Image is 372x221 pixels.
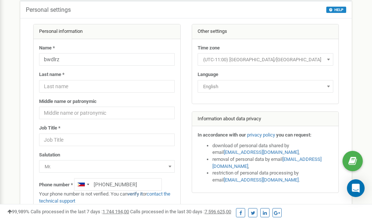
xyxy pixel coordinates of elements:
[102,209,129,214] u: 1 744 194,00
[39,191,170,204] a: contact the technical support
[200,55,331,65] span: (UTC-11:00) Pacific/Midway
[39,152,60,159] label: Salutation
[276,132,312,138] strong: you can request:
[39,182,73,189] label: Phone number *
[192,112,339,127] div: Information about data privacy
[326,7,346,13] button: HELP
[198,45,220,52] label: Time zone
[74,179,91,190] div: Telephone country code
[128,191,143,197] a: verify it
[130,209,231,214] span: Calls processed in the last 30 days :
[7,209,29,214] span: 99,989%
[205,209,231,214] u: 7 596 625,00
[198,71,218,78] label: Language
[34,24,180,39] div: Personal information
[39,125,60,132] label: Job Title *
[39,160,175,173] span: Mr.
[31,209,129,214] span: Calls processed in the last 7 days :
[39,107,175,119] input: Middle name or patronymic
[39,191,175,204] p: Your phone number is not verified. You can or
[212,156,321,169] a: [EMAIL_ADDRESS][DOMAIN_NAME]
[198,132,246,138] strong: In accordance with our
[212,170,333,183] li: restriction of personal data processing by email .
[39,134,175,146] input: Job Title
[39,80,175,93] input: Last name
[74,178,162,191] input: +1-800-555-55-55
[39,45,55,52] label: Name *
[39,71,65,78] label: Last name *
[212,156,333,170] li: removal of personal data by email ,
[26,7,71,13] h5: Personal settings
[39,98,97,105] label: Middle name or patronymic
[192,24,339,39] div: Other settings
[198,80,333,93] span: English
[200,82,331,92] span: English
[247,132,275,138] a: privacy policy
[224,149,299,155] a: [EMAIL_ADDRESS][DOMAIN_NAME]
[224,177,299,183] a: [EMAIL_ADDRESS][DOMAIN_NAME]
[212,142,333,156] li: download of personal data shared by email ,
[39,53,175,66] input: Name
[198,53,333,66] span: (UTC-11:00) Pacific/Midway
[42,162,172,172] span: Mr.
[347,179,365,197] div: Open Intercom Messenger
